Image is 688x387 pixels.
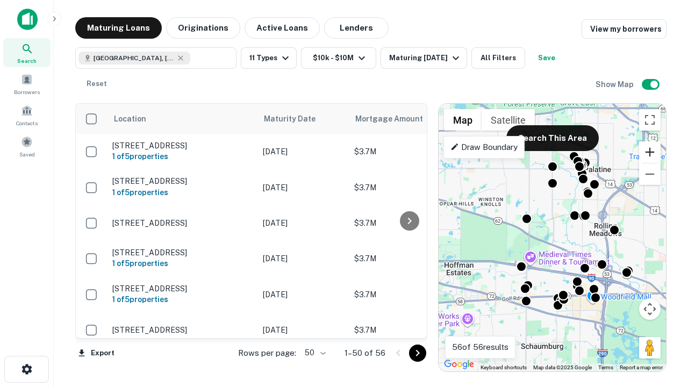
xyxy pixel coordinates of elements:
[620,364,663,370] a: Report a map error
[349,104,467,134] th: Mortgage Amount
[263,217,343,229] p: [DATE]
[17,56,37,65] span: Search
[14,88,40,96] span: Borrowers
[112,248,252,257] p: [STREET_ADDRESS]
[238,347,296,360] p: Rows per page:
[634,267,688,318] iframe: Chat Widget
[596,78,635,90] h6: Show Map
[639,109,661,131] button: Toggle fullscreen view
[263,146,343,157] p: [DATE]
[639,337,661,359] button: Drag Pegman onto the map to open Street View
[3,69,51,98] a: Borrowers
[450,141,518,154] p: Draw Boundary
[471,47,525,69] button: All Filters
[263,182,343,193] p: [DATE]
[112,284,252,293] p: [STREET_ADDRESS]
[345,347,385,360] p: 1–50 of 56
[263,289,343,300] p: [DATE]
[441,357,477,371] a: Open this area in Google Maps (opens a new window)
[381,47,467,69] button: Maturing [DATE]
[245,17,320,39] button: Active Loans
[506,125,599,151] button: Search This Area
[94,53,174,63] span: [GEOGRAPHIC_DATA], [GEOGRAPHIC_DATA]
[354,182,462,193] p: $3.7M
[19,150,35,159] span: Saved
[257,104,349,134] th: Maturity Date
[112,150,252,162] h6: 1 of 5 properties
[107,104,257,134] th: Location
[439,104,666,371] div: 0 0
[17,9,38,30] img: capitalize-icon.png
[112,257,252,269] h6: 1 of 5 properties
[354,289,462,300] p: $3.7M
[481,364,527,371] button: Keyboard shortcuts
[241,47,297,69] button: 11 Types
[409,345,426,362] button: Go to next page
[300,345,327,361] div: 50
[533,364,592,370] span: Map data ©2025 Google
[301,47,376,69] button: $10k - $10M
[582,19,666,39] a: View my borrowers
[263,253,343,264] p: [DATE]
[639,163,661,185] button: Zoom out
[3,38,51,67] a: Search
[444,109,482,131] button: Show street map
[3,101,51,130] a: Contacts
[113,112,146,125] span: Location
[112,141,252,150] p: [STREET_ADDRESS]
[263,324,343,336] p: [DATE]
[354,253,462,264] p: $3.7M
[112,293,252,305] h6: 1 of 5 properties
[529,47,564,69] button: Save your search to get updates of matches that match your search criteria.
[598,364,613,370] a: Terms (opens in new tab)
[112,218,252,228] p: [STREET_ADDRESS]
[324,17,389,39] button: Lenders
[112,176,252,186] p: [STREET_ADDRESS]
[166,17,240,39] button: Originations
[75,345,117,361] button: Export
[112,325,252,335] p: [STREET_ADDRESS]
[112,187,252,198] h6: 1 of 5 properties
[75,17,162,39] button: Maturing Loans
[482,109,535,131] button: Show satellite imagery
[16,119,38,127] span: Contacts
[354,146,462,157] p: $3.7M
[3,132,51,161] a: Saved
[639,141,661,163] button: Zoom in
[354,324,462,336] p: $3.7M
[389,52,462,64] div: Maturing [DATE]
[354,217,462,229] p: $3.7M
[264,112,329,125] span: Maturity Date
[80,73,114,95] button: Reset
[441,357,477,371] img: Google
[355,112,437,125] span: Mortgage Amount
[452,341,508,354] p: 56 of 56 results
